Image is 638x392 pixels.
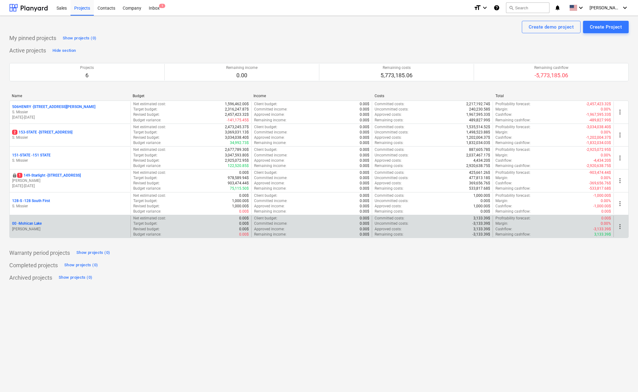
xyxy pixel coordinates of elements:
div: 506HENRY -[STREET_ADDRESS][PERSON_NAME]S. Missier[DATE]-[DATE] [12,104,128,120]
p: -1,967,595.33$ [586,112,611,117]
p: Revised budget : [133,204,160,209]
p: Uncommitted costs : [375,198,408,204]
p: 0.00$ [481,198,490,204]
p: Approved income : [254,135,285,140]
p: 489,827.99$ [469,118,490,123]
p: Cashflow : [495,181,512,186]
p: Committed costs : [375,216,404,221]
p: Warranty period projects [9,249,70,257]
p: Budget variance : [133,163,161,169]
p: 0.00$ [360,198,369,204]
p: Cashflow : [495,135,512,140]
span: more_vert [616,131,624,139]
p: 978,589.94$ [228,175,249,181]
p: S. Missier [12,135,128,140]
p: Remaining costs : [375,118,403,123]
p: Approved income : [254,227,285,232]
p: 0.00$ [360,221,369,226]
span: more_vert [616,108,624,116]
p: 887,605.78$ [469,147,490,152]
span: more_vert [616,154,624,162]
div: Costs [375,94,490,98]
p: 75,115.50$ [230,186,249,191]
p: -1,832,034.03$ [586,140,611,146]
div: Total [495,94,611,98]
p: 0.00% [601,221,611,226]
p: Cashflow : [495,158,512,163]
p: 0.00$ [360,112,369,117]
i: Knowledge base [494,4,500,11]
p: Target budget : [133,198,157,204]
button: Show projects (0) [75,248,112,258]
p: Approved costs : [375,135,402,140]
p: Approved costs : [375,204,402,209]
p: Committed income : [254,130,287,135]
p: Budget variance : [133,118,161,123]
div: Create demo project [529,23,574,31]
p: 1,596,462.00$ [225,101,249,107]
p: 128-S - 128 South First [12,198,50,204]
div: Show projects (0) [76,249,110,256]
div: Name [12,94,128,98]
p: -5,773,185.06 [534,72,568,79]
p: Remaining income : [254,163,286,169]
p: Net estimated cost : [133,101,166,107]
p: 0.00$ [360,193,369,198]
p: Remaining costs : [375,232,403,237]
p: 3,047,593.80$ [225,153,249,158]
p: Net estimated cost : [133,170,166,175]
p: Remaining income : [254,140,286,146]
p: Revised budget : [133,135,160,140]
p: Net estimated cost : [133,147,166,152]
p: Approved income : [254,181,285,186]
span: more_vert [616,223,624,230]
p: 0.00$ [360,135,369,140]
p: Net estimated cost : [133,193,166,198]
p: Profitability forecast : [495,170,531,175]
p: Remaining cashflow : [495,232,531,237]
p: 2,037,467.17$ [466,153,490,158]
div: Hide section [52,47,76,54]
p: 1,000.00$ [232,204,249,209]
p: Margin : [495,130,508,135]
p: S. Missier [12,204,128,209]
p: Remaining income : [254,209,286,214]
div: 00 -Mohican Lake[PERSON_NAME] [12,221,128,232]
button: Show projects (0) [63,260,99,270]
p: [DATE] - [DATE] [12,115,128,120]
p: 00 - Mohican Lake [12,221,42,226]
p: 0.00$ [360,101,369,107]
p: Target budget : [133,221,157,226]
p: Client budget : [254,170,277,175]
p: Client budget : [254,101,277,107]
p: 0.00$ [360,204,369,209]
p: 0.00$ [360,186,369,191]
button: Hide section [51,46,77,56]
p: 369,656.76$ [469,181,490,186]
p: Committed costs : [375,147,404,152]
p: Remaining costs [381,65,412,70]
p: 0.00$ [360,158,369,163]
p: 477,813.18$ [469,175,490,181]
p: Client budget : [254,193,277,198]
p: 1,535,514.52$ [466,124,490,130]
i: keyboard_arrow_down [621,4,629,11]
p: Client budget : [254,216,277,221]
p: Committed costs : [375,193,404,198]
p: 2,316,247.87$ [225,107,249,112]
p: 6 [80,72,94,79]
p: -141,175.45$ [227,118,249,123]
button: Search [506,2,549,13]
p: Uncommitted costs : [375,175,408,181]
p: 2,217,192.74$ [466,101,490,107]
p: Target budget : [133,130,157,135]
div: Create Project [590,23,622,31]
p: Projects [80,65,94,70]
p: 2,473,245.37$ [225,124,249,130]
span: locked [12,173,17,178]
p: Approved costs : [375,181,402,186]
button: Create demo project [522,21,581,33]
p: Committed income : [254,175,287,181]
p: Net estimated cost : [133,216,166,221]
p: Profitability forecast : [495,124,531,130]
